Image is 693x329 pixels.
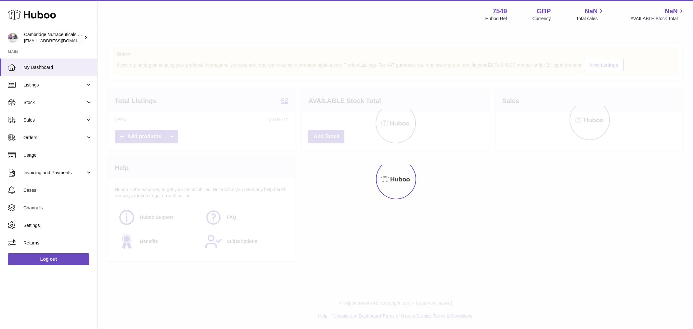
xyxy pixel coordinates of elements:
a: NaN Total sales [576,7,605,22]
a: NaN AVAILABLE Stock Total [630,7,685,22]
span: NaN [584,7,597,16]
span: Usage [23,152,92,158]
span: Returns [23,240,92,246]
span: Orders [23,135,85,141]
span: Stock [23,99,85,106]
div: Cambridge Nutraceuticals Ltd [24,32,83,44]
span: Settings [23,222,92,229]
span: Channels [23,205,92,211]
span: Total sales [576,16,605,22]
div: Currency [533,16,551,22]
img: qvc@camnutra.com [8,33,18,43]
div: Huboo Ref [485,16,507,22]
span: My Dashboard [23,64,92,71]
span: Sales [23,117,85,123]
strong: GBP [537,7,551,16]
span: Cases [23,187,92,193]
a: Log out [8,253,89,265]
strong: 7549 [493,7,507,16]
span: AVAILABLE Stock Total [630,16,685,22]
span: [EMAIL_ADDRESS][DOMAIN_NAME] [24,38,96,43]
span: NaN [665,7,678,16]
span: Invoicing and Payments [23,170,85,176]
span: Listings [23,82,85,88]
